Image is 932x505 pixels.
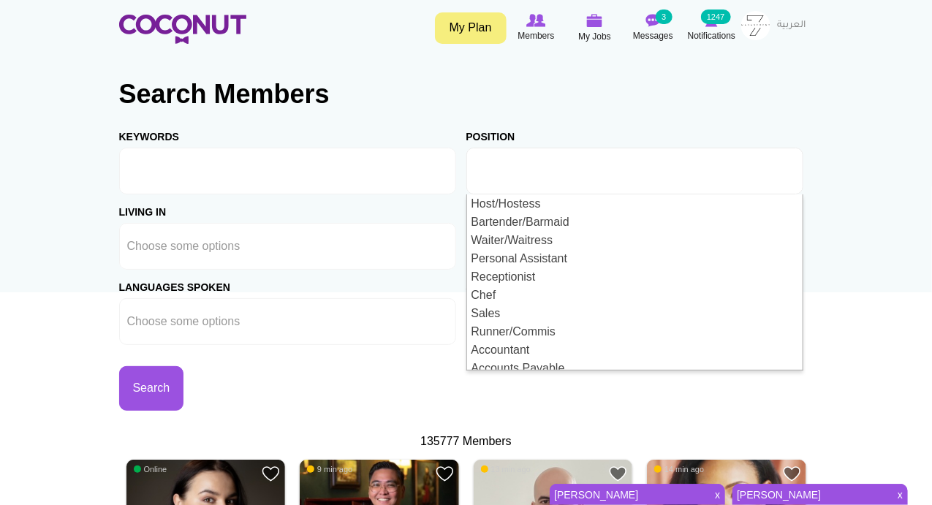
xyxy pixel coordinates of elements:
[467,341,803,359] li: Accountant
[119,270,230,295] label: Languages Spoken
[467,267,803,286] li: Receptionist
[119,15,246,44] img: Home
[624,11,683,45] a: Messages Messages 3
[119,366,184,411] button: Search
[609,465,627,483] a: Add to Favourites
[467,213,803,231] li: Bartender/Barmaid
[507,11,566,45] a: Browse Members Members
[646,14,661,27] img: Messages
[688,29,735,43] span: Notifications
[262,465,280,483] a: Add to Favourites
[550,485,706,505] a: [PERSON_NAME]
[783,465,801,483] a: Add to Favourites
[119,194,167,219] label: Living in
[732,485,889,505] a: [PERSON_NAME]
[436,465,454,483] a: Add to Favourites
[710,485,725,505] span: x
[467,322,803,341] li: Runner/Commis
[467,194,803,213] li: Host/Hostess
[526,14,545,27] img: Browse Members
[701,10,730,24] small: 1247
[654,464,704,474] span: 14 min ago
[119,77,814,112] h2: Search Members
[518,29,554,43] span: Members
[466,119,515,144] label: Position
[578,29,611,44] span: My Jobs
[481,464,531,474] span: 13 min ago
[770,11,814,40] a: العربية
[467,231,803,249] li: Waiter/Waitress
[467,286,803,304] li: Chef
[587,14,603,27] img: My Jobs
[566,11,624,45] a: My Jobs My Jobs
[307,464,352,474] span: 9 min ago
[656,10,672,24] small: 3
[435,12,507,44] a: My Plan
[467,359,803,377] li: Accounts Payable
[467,249,803,267] li: Personal Assistant
[893,485,908,505] span: x
[119,433,814,450] div: 135777 Members
[683,11,741,45] a: Notifications Notifications 1247
[467,304,803,322] li: Sales
[134,464,167,474] span: Online
[119,119,179,144] label: Keywords
[633,29,673,43] span: Messages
